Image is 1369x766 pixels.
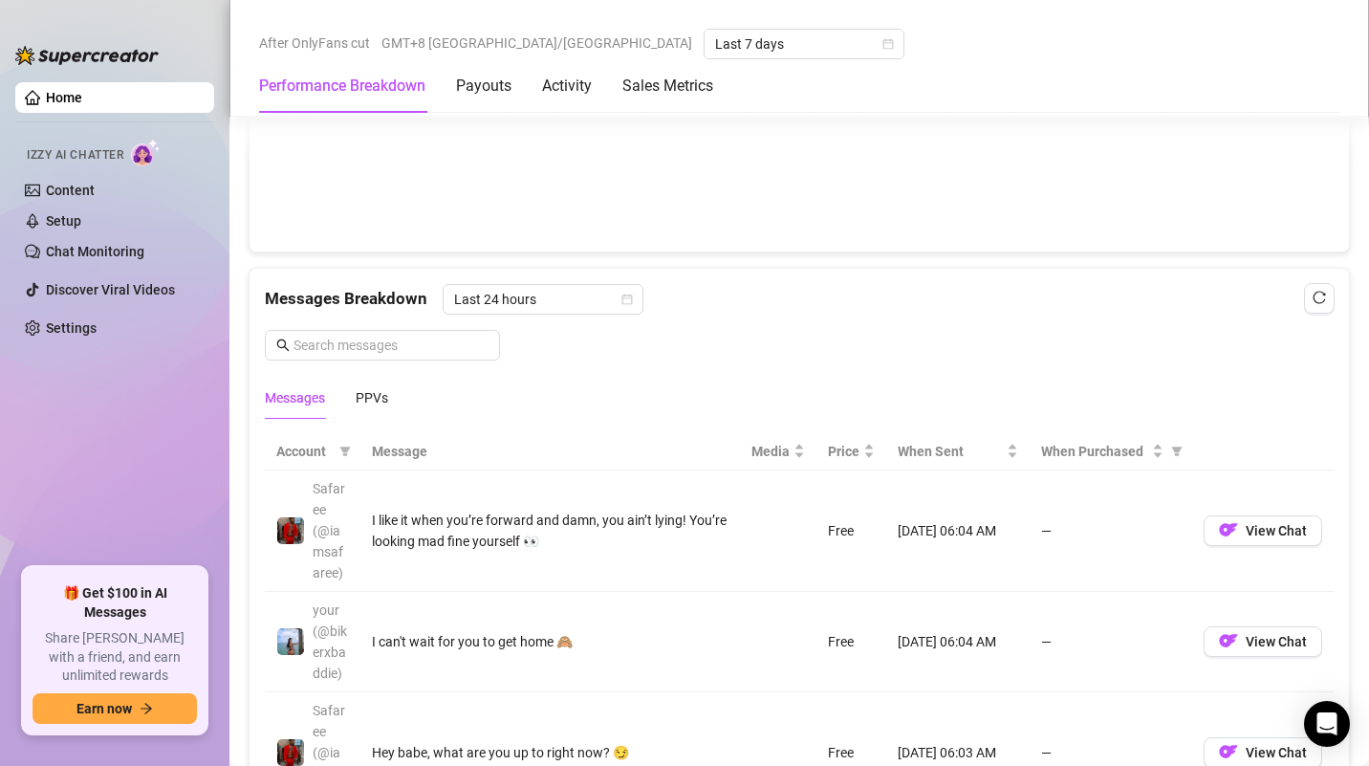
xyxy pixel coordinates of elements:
td: — [1030,471,1192,592]
span: View Chat [1246,523,1307,538]
span: Safaree (@iamsafaree) [313,481,345,580]
img: OF [1219,520,1238,539]
th: Price [816,433,886,471]
td: [DATE] 06:04 AM [886,471,1030,592]
div: Messages Breakdown [265,284,1334,315]
td: Free [816,592,886,692]
a: OFView Chat [1204,749,1322,764]
span: filter [339,446,351,457]
a: Chat Monitoring [46,244,144,259]
span: When Sent [898,441,1003,462]
div: Open Intercom Messenger [1304,701,1350,747]
div: I like it when you’re forward and damn, you ain’t lying! You’re looking mad fine yourself 👀 [372,510,728,552]
a: Settings [46,320,97,336]
span: search [276,339,290,352]
span: arrow-right [140,702,153,715]
a: Home [46,90,82,105]
span: Price [828,441,859,462]
span: View Chat [1246,634,1307,649]
a: Setup [46,213,81,229]
img: Safaree (@iamsafaree) [277,739,304,766]
div: Payouts [456,75,511,98]
img: OF [1219,742,1238,761]
td: Free [816,471,886,592]
img: your (@bikerxbaddie) [277,628,304,655]
div: Performance Breakdown [259,75,425,98]
span: Last 7 days [715,30,893,58]
span: Account [276,441,332,462]
div: I can't wait for you to get home 🙈 [372,631,728,652]
span: filter [1167,437,1186,466]
th: When Purchased [1030,433,1192,471]
input: Search messages [293,335,489,356]
span: Media [751,441,790,462]
div: Messages [265,387,325,408]
div: PPVs [356,387,388,408]
span: filter [336,437,355,466]
th: Message [360,433,740,471]
div: Activity [542,75,592,98]
td: — [1030,592,1192,692]
a: OFView Chat [1204,638,1322,653]
span: calendar [882,38,894,50]
th: When Sent [886,433,1030,471]
img: logo-BBDzfeDw.svg [15,46,159,65]
span: GMT+8 [GEOGRAPHIC_DATA]/[GEOGRAPHIC_DATA] [381,29,692,57]
span: reload [1313,291,1326,304]
span: 🎁 Get $100 in AI Messages [33,584,197,622]
th: Media [740,433,816,471]
span: Last 24 hours [454,285,632,314]
span: After OnlyFans cut [259,29,370,57]
span: filter [1171,446,1183,457]
img: OF [1219,631,1238,650]
div: Hey babe, what are you up to right now? 😏 [372,742,728,763]
a: Content [46,183,95,198]
a: OFView Chat [1204,527,1322,542]
a: Discover Viral Videos [46,282,175,297]
span: calendar [621,294,633,305]
img: Safaree (@iamsafaree) [277,517,304,544]
img: AI Chatter [131,139,161,166]
span: View Chat [1246,745,1307,760]
button: OFView Chat [1204,515,1322,546]
button: OFView Chat [1204,626,1322,657]
span: Earn now [76,701,132,716]
div: Sales Metrics [622,75,713,98]
span: Share [PERSON_NAME] with a friend, and earn unlimited rewards [33,629,197,686]
td: [DATE] 06:04 AM [886,592,1030,692]
span: your (@bikerxbaddie) [313,602,347,681]
span: Izzy AI Chatter [27,146,123,164]
button: Earn nowarrow-right [33,693,197,724]
span: When Purchased [1041,441,1148,462]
